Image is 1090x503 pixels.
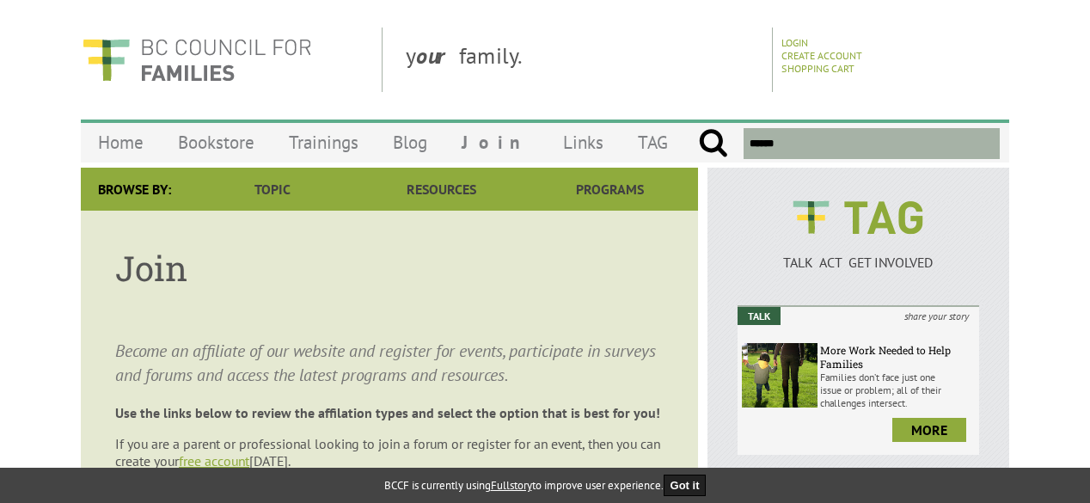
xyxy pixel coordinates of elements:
[161,122,272,163] a: Bookstore
[416,41,459,70] strong: our
[115,245,664,291] h1: Join
[272,122,376,163] a: Trainings
[894,307,979,325] i: share your story
[491,478,532,493] a: Fullstory
[392,28,773,92] div: y family.
[820,343,975,371] h6: More Work Needed to Help Families
[115,404,660,421] strong: Use the links below to review the affilation types and select the option that is best for you!
[81,122,161,163] a: Home
[115,339,664,387] p: Become an affiliate of our website and register for events, participate in surveys and forums and...
[81,168,188,211] div: Browse By:
[376,122,444,163] a: Blog
[621,122,685,163] a: TAG
[781,62,854,75] a: Shopping Cart
[820,371,975,409] p: Families don’t face just one issue or problem; all of their challenges intersect.
[115,435,664,469] p: If you are a parent or professional looking to join a forum or register for an event, then you ca...
[738,236,979,271] a: TALK ACT GET INVOLVED
[781,185,935,250] img: BCCF's TAG Logo
[892,418,966,442] a: more
[81,28,313,92] img: BC Council for FAMILIES
[738,307,781,325] em: Talk
[738,254,979,271] p: TALK ACT GET INVOLVED
[526,168,695,211] a: Programs
[781,49,862,62] a: Create Account
[188,168,357,211] a: Topic
[179,452,249,469] a: free account
[357,168,525,211] a: Resources
[444,122,546,163] a: Join
[698,128,728,159] input: Submit
[546,122,621,163] a: Links
[664,475,707,496] button: Got it
[781,36,808,49] a: Login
